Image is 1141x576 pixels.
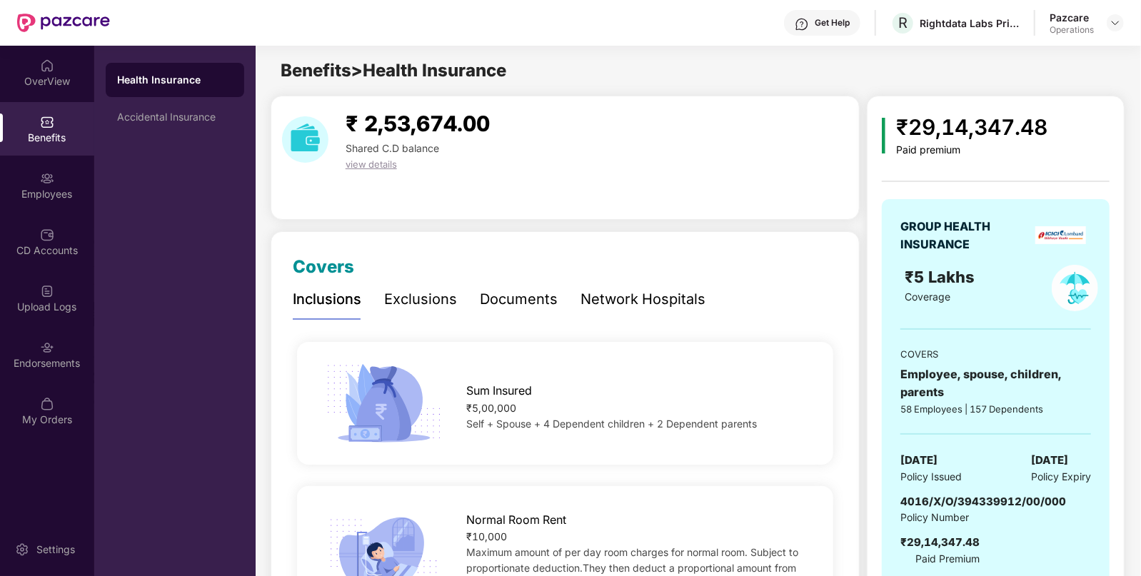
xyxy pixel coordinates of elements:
[346,158,397,170] span: view details
[915,551,980,567] span: Paid Premium
[900,218,1025,253] div: GROUP HEALTH INSURANCE
[882,118,885,153] img: icon
[40,115,54,129] img: svg+xml;base64,PHN2ZyBpZD0iQmVuZWZpdHMiIHhtbG5zPSJodHRwOi8vd3d3LnczLm9yZy8yMDAwL3N2ZyIgd2lkdGg9Ij...
[900,511,969,523] span: Policy Number
[897,144,1048,156] div: Paid premium
[900,452,938,469] span: [DATE]
[898,14,908,31] span: R
[900,365,1091,401] div: Employee, spouse, children, parents
[117,111,233,123] div: Accidental Insurance
[40,59,54,73] img: svg+xml;base64,PHN2ZyBpZD0iSG9tZSIgeG1sbnM9Imh0dHA6Ly93d3cudzMub3JnLzIwMDAvc3ZnIiB3aWR0aD0iMjAiIG...
[905,268,979,286] span: ₹5 Lakhs
[321,360,447,447] img: icon
[1052,265,1098,311] img: policyIcon
[1050,11,1094,24] div: Pazcare
[920,16,1020,30] div: Rightdata Labs Private Limited
[467,400,810,416] div: ₹5,00,000
[467,529,810,545] div: ₹10,000
[293,288,361,310] div: Inclusions
[15,542,29,557] img: svg+xml;base64,PHN2ZyBpZD0iU2V0dGluZy0yMHgyMCIgeG1sbnM9Imh0dHA6Ly93d3cudzMub3JnLzIwMDAvc3ZnIiB3aW...
[900,469,962,485] span: Policy Issued
[900,402,1091,416] div: 58 Employees | 157 Dependents
[293,256,354,277] span: Covers
[905,290,950,303] span: Coverage
[467,511,567,529] span: Normal Room Rent
[40,228,54,242] img: svg+xml;base64,PHN2ZyBpZD0iQ0RfQWNjb3VudHMiIGRhdGEtbmFtZT0iQ0QgQWNjb3VudHMiIHhtbG5zPSJodHRwOi8vd3...
[40,340,54,355] img: svg+xml;base64,PHN2ZyBpZD0iRW5kb3JzZW1lbnRzIiB4bWxucz0iaHR0cDovL3d3dy53My5vcmcvMjAwMC9zdmciIHdpZH...
[17,14,110,32] img: New Pazcare Logo
[900,347,1091,361] div: COVERS
[1050,24,1094,36] div: Operations
[900,534,980,551] div: ₹29,14,347.48
[1031,452,1068,469] span: [DATE]
[795,17,809,31] img: svg+xml;base64,PHN2ZyBpZD0iSGVscC0zMngzMiIgeG1sbnM9Imh0dHA6Ly93d3cudzMub3JnLzIwMDAvc3ZnIiB3aWR0aD...
[815,17,850,29] div: Get Help
[40,284,54,298] img: svg+xml;base64,PHN2ZyBpZD0iVXBsb2FkX0xvZ3MiIGRhdGEtbmFtZT0iVXBsb2FkIExvZ3MiIHhtbG5zPSJodHRwOi8vd3...
[40,397,54,411] img: svg+xml;base64,PHN2ZyBpZD0iTXlfT3JkZXJzIiBkYXRhLW5hbWU9Ik15IE9yZGVycyIgeG1sbnM9Imh0dHA6Ly93d3cudz...
[346,111,490,136] span: ₹ 2,53,674.00
[117,73,233,87] div: Health Insurance
[384,288,457,310] div: Exclusions
[1110,17,1121,29] img: svg+xml;base64,PHN2ZyBpZD0iRHJvcGRvd24tMzJ4MzIiIHhtbG5zPSJodHRwOi8vd3d3LnczLm9yZy8yMDAwL3N2ZyIgd2...
[282,116,328,163] img: download
[40,171,54,186] img: svg+xml;base64,PHN2ZyBpZD0iRW1wbG95ZWVzIiB4bWxucz0iaHR0cDovL3d3dy53My5vcmcvMjAwMC9zdmciIHdpZHRoPS...
[32,542,79,557] div: Settings
[467,382,533,400] span: Sum Insured
[281,60,506,81] span: Benefits > Health Insurance
[346,142,439,154] span: Shared C.D balance
[1035,226,1086,244] img: insurerLogo
[900,495,1066,508] span: 4016/X/O/394339912/00/000
[1031,469,1091,485] span: Policy Expiry
[897,111,1048,144] div: ₹29,14,347.48
[580,288,705,310] div: Network Hospitals
[480,288,558,310] div: Documents
[467,418,758,430] span: Self + Spouse + 4 Dependent children + 2 Dependent parents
